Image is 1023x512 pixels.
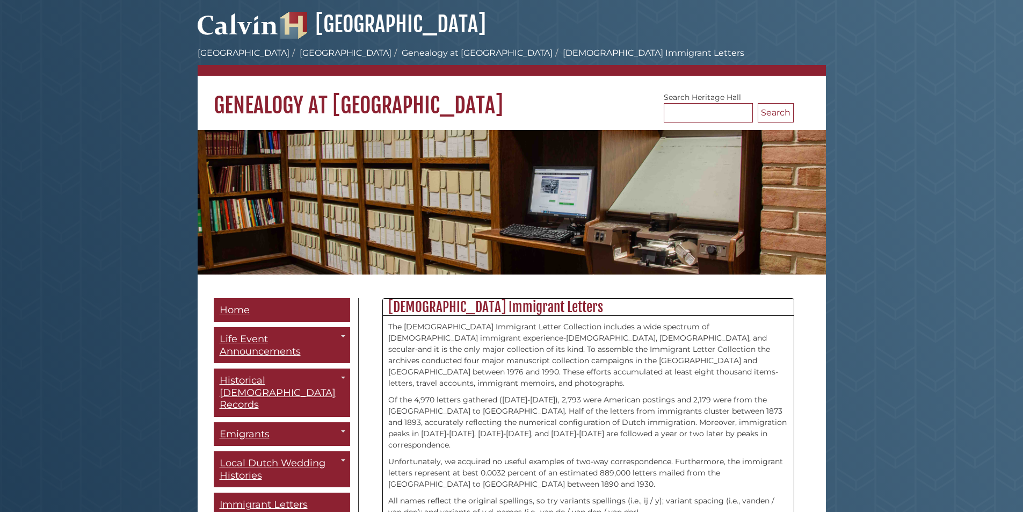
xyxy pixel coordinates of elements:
a: Historical [DEMOGRAPHIC_DATA] Records [214,369,350,417]
span: Emigrants [220,428,270,440]
img: Hekman Library Logo [280,12,307,39]
h1: Genealogy at [GEOGRAPHIC_DATA] [198,76,826,119]
li: [DEMOGRAPHIC_DATA] Immigrant Letters [553,47,744,60]
a: Local Dutch Wedding Histories [214,451,350,487]
span: Life Event Announcements [220,333,301,357]
a: [GEOGRAPHIC_DATA] [198,48,289,58]
nav: breadcrumb [198,47,826,76]
a: Home [214,298,350,322]
a: Genealogy at [GEOGRAPHIC_DATA] [402,48,553,58]
img: Calvin [198,9,278,39]
span: Historical [DEMOGRAPHIC_DATA] Records [220,374,336,410]
a: Life Event Announcements [214,327,350,363]
span: Immigrant Letters [220,499,308,510]
h2: [DEMOGRAPHIC_DATA] Immigrant Letters [383,299,794,316]
span: Home [220,304,250,316]
p: The [DEMOGRAPHIC_DATA] Immigrant Letter Collection includes a wide spectrum of [DEMOGRAPHIC_DATA]... [388,321,788,389]
p: Of the 4,970 letters gathered ([DATE]-[DATE]), 2,793 were American postings and 2,179 were from t... [388,394,788,451]
a: Calvin University [198,25,278,34]
button: Search [758,103,794,122]
a: Emigrants [214,422,350,446]
p: Unfortunately, we acquired no useful examples of two-way correspondence. Furthermore, the immigra... [388,456,788,490]
a: [GEOGRAPHIC_DATA] [280,11,486,38]
span: Local Dutch Wedding Histories [220,457,325,481]
a: [GEOGRAPHIC_DATA] [300,48,391,58]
